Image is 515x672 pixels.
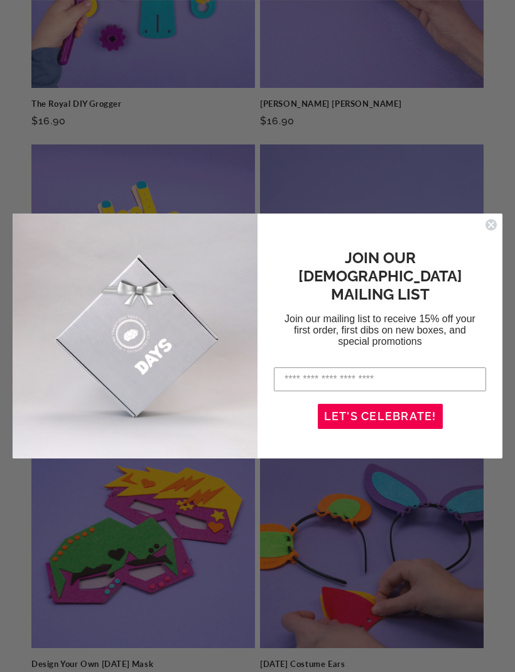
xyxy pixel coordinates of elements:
[13,214,257,458] img: d3790c2f-0e0c-4c72-ba1e-9ed984504164.jpeg
[274,367,486,391] input: Enter your email address
[318,404,443,429] button: LET'S CELEBRATE!
[485,219,497,231] button: Close dialog
[285,313,475,347] span: Join our mailing list to receive 15% off your first order, first dibs on new boxes, and special p...
[298,249,462,303] span: JOIN OUR [DEMOGRAPHIC_DATA] MAILING LIST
